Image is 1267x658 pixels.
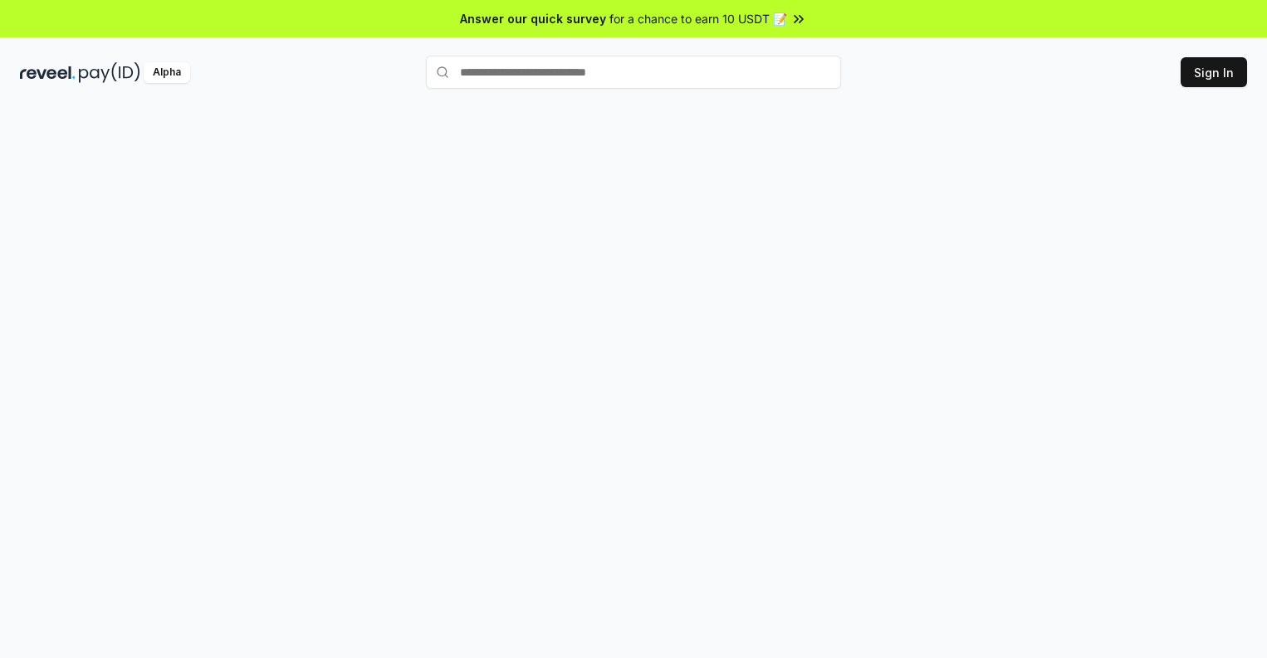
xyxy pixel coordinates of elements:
[79,62,140,83] img: pay_id
[20,62,76,83] img: reveel_dark
[144,62,190,83] div: Alpha
[460,10,606,27] span: Answer our quick survey
[1181,57,1247,87] button: Sign In
[609,10,787,27] span: for a chance to earn 10 USDT 📝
